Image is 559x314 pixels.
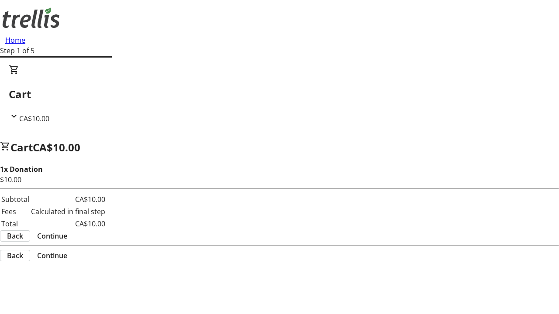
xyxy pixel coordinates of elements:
[7,231,23,241] span: Back
[10,140,33,154] span: Cart
[31,218,106,229] td: CA$10.00
[7,250,23,261] span: Back
[19,114,49,123] span: CA$10.00
[1,218,30,229] td: Total
[30,250,74,261] button: Continue
[37,250,67,261] span: Continue
[9,86,550,102] h2: Cart
[9,65,550,124] div: CartCA$10.00
[31,194,106,205] td: CA$10.00
[37,231,67,241] span: Continue
[31,206,106,217] td: Calculated in final step
[33,140,80,154] span: CA$10.00
[1,206,30,217] td: Fees
[30,231,74,241] button: Continue
[1,194,30,205] td: Subtotal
